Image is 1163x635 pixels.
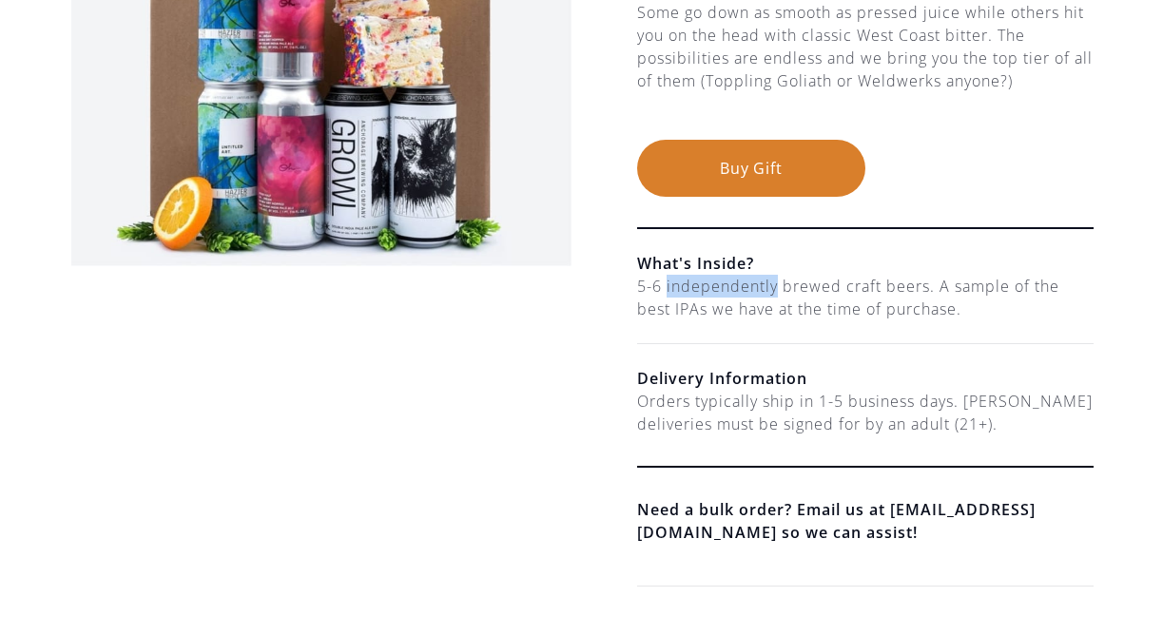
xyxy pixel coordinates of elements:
[637,367,1094,390] h6: Delivery Information
[637,1,1094,140] div: Some go down as smooth as pressed juice while others hit you on the head with classic West Coast ...
[637,390,1094,435] div: Orders typically ship in 1-5 business days. [PERSON_NAME] deliveries must be signed for by an adu...
[637,252,1094,275] h6: What's Inside?
[637,275,1094,320] div: 5-6 independently brewed craft beers. A sample of the best IPAs we have at the time of purchase.
[637,140,865,197] button: Buy Gift
[637,498,1094,544] a: Need a bulk order? Email us at [EMAIL_ADDRESS][DOMAIN_NAME] so we can assist!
